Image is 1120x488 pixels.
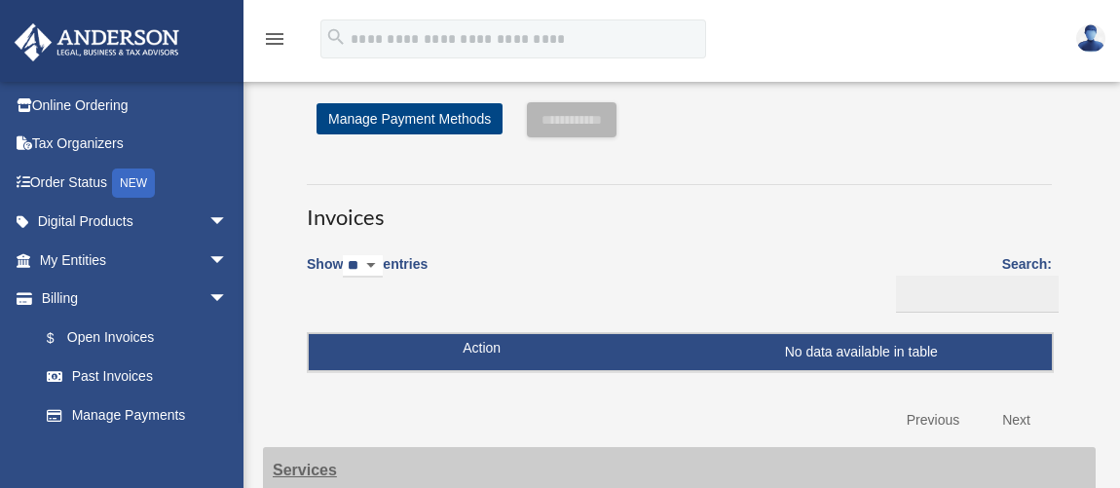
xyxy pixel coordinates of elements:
[889,252,1052,313] label: Search:
[273,462,337,478] strong: Services
[263,34,286,51] a: menu
[208,280,247,319] span: arrow_drop_down
[57,326,67,351] span: $
[307,252,428,297] label: Show entries
[307,184,1052,233] h3: Invoices
[343,255,383,278] select: Showentries
[9,23,185,61] img: Anderson Advisors Platinum Portal
[208,203,247,243] span: arrow_drop_down
[14,241,257,280] a: My Entitiesarrow_drop_down
[1076,24,1105,53] img: User Pic
[14,163,257,203] a: Order StatusNEW
[896,276,1059,313] input: Search:
[14,125,257,164] a: Tax Organizers
[892,400,974,440] a: Previous
[325,26,347,48] i: search
[27,357,247,396] a: Past Invoices
[112,169,155,198] div: NEW
[263,27,286,51] i: menu
[14,86,257,125] a: Online Ordering
[208,241,247,281] span: arrow_drop_down
[317,103,503,134] a: Manage Payment Methods
[14,203,257,242] a: Digital Productsarrow_drop_down
[309,334,1052,371] td: No data available in table
[27,318,238,357] a: $Open Invoices
[27,395,247,434] a: Manage Payments
[14,280,247,319] a: Billingarrow_drop_down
